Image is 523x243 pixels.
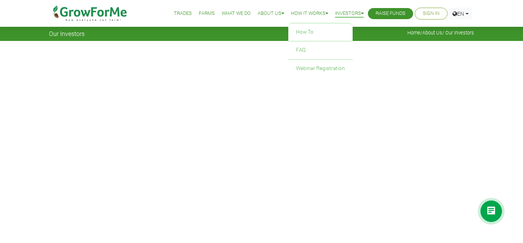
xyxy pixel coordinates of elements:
[288,41,353,59] a: FAQ
[288,60,353,77] a: Webinar Registration
[291,10,328,18] a: How it Works
[288,23,353,41] a: How To
[422,29,442,36] a: About Us
[49,30,85,37] span: Our Investors
[376,10,405,18] a: Raise Funds
[335,10,364,18] a: Investors
[407,30,474,36] span: / / Our Investors
[407,29,420,36] a: Home
[423,10,440,18] a: Sign In
[222,10,251,18] a: What We Do
[174,10,192,18] a: Trades
[258,10,284,18] a: About Us
[199,10,215,18] a: Farms
[449,8,472,20] a: EN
